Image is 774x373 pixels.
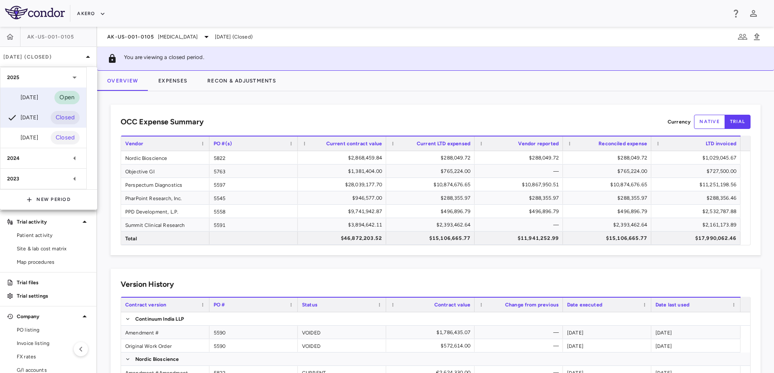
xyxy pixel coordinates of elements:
[7,74,20,81] p: 2025
[54,93,80,102] span: Open
[7,93,38,103] div: [DATE]
[7,133,38,143] div: [DATE]
[0,67,86,87] div: 2025
[7,113,38,123] div: [DATE]
[51,133,80,142] span: Closed
[7,154,20,162] p: 2024
[0,169,86,189] div: 2023
[26,193,71,206] button: New Period
[51,113,80,122] span: Closed
[0,148,86,168] div: 2024
[7,175,20,183] p: 2023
